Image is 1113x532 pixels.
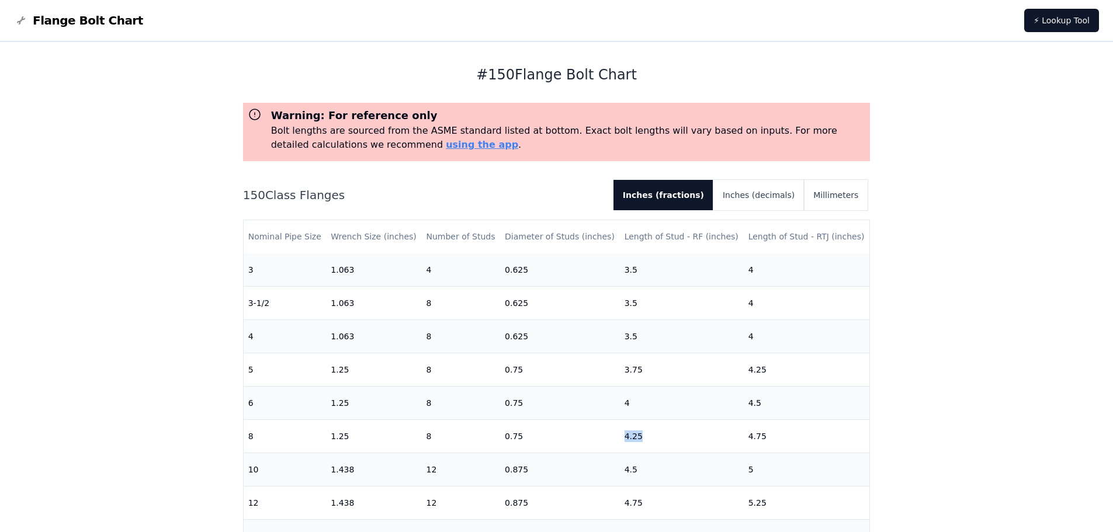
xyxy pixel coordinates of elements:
[744,253,870,286] td: 4
[244,386,327,419] td: 6
[421,353,500,386] td: 8
[804,180,868,210] button: Millimeters
[744,353,870,386] td: 4.25
[244,286,327,319] td: 3-1/2
[620,419,744,453] td: 4.25
[243,65,871,84] h1: # 150 Flange Bolt Chart
[421,453,500,486] td: 12
[326,286,421,319] td: 1.063
[244,353,327,386] td: 5
[744,319,870,353] td: 4
[620,386,744,419] td: 4
[500,453,620,486] td: 0.875
[500,486,620,519] td: 0.875
[744,486,870,519] td: 5.25
[446,139,518,150] a: using the app
[326,253,421,286] td: 1.063
[421,386,500,419] td: 8
[244,419,327,453] td: 8
[500,386,620,419] td: 0.75
[620,453,744,486] td: 4.5
[326,353,421,386] td: 1.25
[14,13,28,27] img: Flange Bolt Chart Logo
[744,453,870,486] td: 5
[271,124,866,152] p: Bolt lengths are sourced from the ASME standard listed at bottom. Exact bolt lengths will vary ba...
[500,319,620,353] td: 0.625
[613,180,713,210] button: Inches (fractions)
[421,319,500,353] td: 8
[326,486,421,519] td: 1.438
[500,220,620,253] th: Diameter of Studs (inches)
[244,220,327,253] th: Nominal Pipe Size
[244,253,327,286] td: 3
[326,419,421,453] td: 1.25
[326,453,421,486] td: 1.438
[620,353,744,386] td: 3.75
[33,12,143,29] span: Flange Bolt Chart
[500,353,620,386] td: 0.75
[620,319,744,353] td: 3.5
[620,286,744,319] td: 3.5
[243,187,604,203] h2: 150 Class Flanges
[421,486,500,519] td: 12
[500,253,620,286] td: 0.625
[620,253,744,286] td: 3.5
[744,220,870,253] th: Length of Stud - RTJ (inches)
[14,12,143,29] a: Flange Bolt Chart LogoFlange Bolt Chart
[744,419,870,453] td: 4.75
[421,286,500,319] td: 8
[244,486,327,519] td: 12
[326,319,421,353] td: 1.063
[421,419,500,453] td: 8
[500,419,620,453] td: 0.75
[271,107,866,124] h3: Warning: For reference only
[244,319,327,353] td: 4
[500,286,620,319] td: 0.625
[744,286,870,319] td: 4
[421,220,500,253] th: Number of Studs
[326,220,421,253] th: Wrench Size (inches)
[326,386,421,419] td: 1.25
[620,220,744,253] th: Length of Stud - RF (inches)
[1024,9,1099,32] a: ⚡ Lookup Tool
[421,253,500,286] td: 4
[713,180,804,210] button: Inches (decimals)
[244,453,327,486] td: 10
[620,486,744,519] td: 4.75
[744,386,870,419] td: 4.5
